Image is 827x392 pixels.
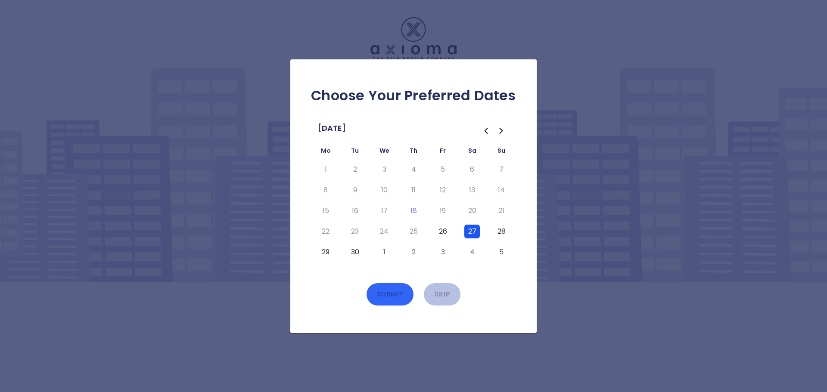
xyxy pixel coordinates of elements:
button: Monday, September 29th, 2025 [318,245,333,259]
button: Thursday, September 4th, 2025 [406,163,421,176]
button: Monday, September 1st, 2025 [318,163,333,176]
button: Monday, September 8th, 2025 [318,183,333,197]
button: Tuesday, September 9th, 2025 [347,183,363,197]
button: Saturday, October 4th, 2025 [464,245,480,259]
button: Tuesday, September 23rd, 2025 [347,225,363,238]
th: Saturday [457,145,487,159]
button: Sunday, September 7th, 2025 [494,163,509,176]
th: Wednesday [370,145,399,159]
th: Tuesday [340,145,370,159]
th: Thursday [399,145,428,159]
button: Go to the Next Month [494,123,509,139]
span: [DATE] [318,121,346,135]
button: Tuesday, September 30th, 2025 [347,245,363,259]
button: Go to the Previous Month [478,123,494,139]
button: Tuesday, September 16th, 2025 [347,204,363,218]
button: Sunday, September 28th, 2025 [494,225,509,238]
button: Sunday, September 21st, 2025 [494,204,509,218]
button: Wednesday, October 1st, 2025 [376,245,392,259]
button: Sunday, October 5th, 2025 [494,245,509,259]
button: Friday, October 3rd, 2025 [435,245,451,259]
img: Logo [370,17,457,60]
button: Saturday, September 20th, 2025 [464,204,480,218]
button: Tuesday, September 2nd, 2025 [347,163,363,176]
button: Friday, September 26th, 2025 [435,225,451,238]
button: Wednesday, September 17th, 2025 [376,204,392,218]
button: Thursday, September 11th, 2025 [406,183,421,197]
h2: Choose Your Preferred Dates [304,87,523,104]
button: Monday, September 22nd, 2025 [318,225,333,238]
button: Thursday, September 25th, 2025 [406,225,421,238]
button: Thursday, October 2nd, 2025 [406,245,421,259]
button: Saturday, September 13th, 2025 [464,183,480,197]
button: Monday, September 15th, 2025 [318,204,333,218]
button: Wednesday, September 24th, 2025 [376,225,392,238]
button: Wednesday, September 10th, 2025 [376,183,392,197]
table: September 2025 [311,145,516,262]
th: Friday [428,145,457,159]
button: Saturday, September 6th, 2025 [464,163,480,176]
button: Friday, September 19th, 2025 [435,204,451,218]
button: Wednesday, September 3rd, 2025 [376,163,392,176]
th: Sunday [487,145,516,159]
button: Today, Thursday, September 18th, 2025 [406,204,421,218]
button: Friday, September 5th, 2025 [435,163,451,176]
button: Sunday, September 14th, 2025 [494,183,509,197]
button: Saturday, September 27th, 2025, selected [464,225,480,238]
th: Monday [311,145,340,159]
button: Friday, September 12th, 2025 [435,183,451,197]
